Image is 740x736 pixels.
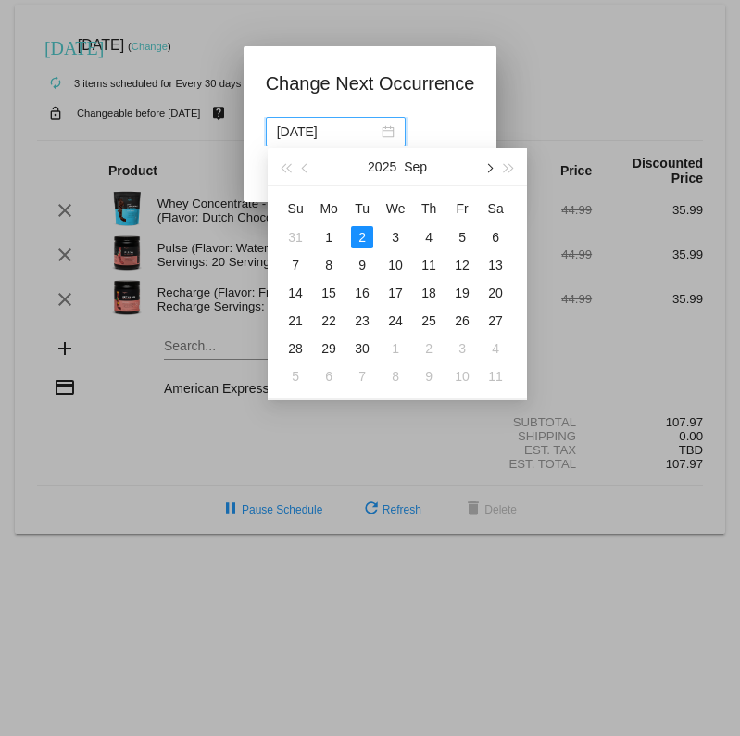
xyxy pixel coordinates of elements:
button: Previous month (PageUp) [296,148,317,185]
div: 7 [284,254,307,276]
div: 25 [418,310,440,332]
td: 9/12/2025 [445,251,479,279]
div: 29 [318,337,340,360]
td: 9/21/2025 [279,307,312,335]
td: 10/3/2025 [445,335,479,362]
td: 9/20/2025 [479,279,512,307]
td: 9/8/2025 [312,251,345,279]
div: 23 [351,310,373,332]
td: 10/2/2025 [412,335,445,362]
div: 10 [451,365,473,387]
td: 10/9/2025 [412,362,445,390]
div: 15 [318,282,340,304]
div: 31 [284,226,307,248]
td: 9/19/2025 [445,279,479,307]
div: 8 [384,365,407,387]
td: 9/3/2025 [379,223,412,251]
td: 9/7/2025 [279,251,312,279]
td: 9/9/2025 [345,251,379,279]
td: 9/24/2025 [379,307,412,335]
td: 9/16/2025 [345,279,379,307]
td: 9/6/2025 [479,223,512,251]
th: Mon [312,194,345,223]
div: 18 [418,282,440,304]
div: 1 [318,226,340,248]
td: 9/25/2025 [412,307,445,335]
div: 28 [284,337,307,360]
td: 10/8/2025 [379,362,412,390]
td: 10/4/2025 [479,335,512,362]
th: Tue [345,194,379,223]
td: 9/2/2025 [345,223,379,251]
td: 9/23/2025 [345,307,379,335]
div: 6 [318,365,340,387]
td: 10/7/2025 [345,362,379,390]
div: 2 [351,226,373,248]
h1: Change Next Occurrence [266,69,475,98]
td: 9/4/2025 [412,223,445,251]
td: 9/27/2025 [479,307,512,335]
div: 9 [418,365,440,387]
div: 26 [451,310,473,332]
div: 5 [451,226,473,248]
button: Last year (Control + left) [275,148,295,185]
th: Sat [479,194,512,223]
th: Thu [412,194,445,223]
div: 17 [384,282,407,304]
div: 8 [318,254,340,276]
div: 4 [418,226,440,248]
td: 9/14/2025 [279,279,312,307]
div: 4 [484,337,507,360]
td: 9/17/2025 [379,279,412,307]
td: 9/22/2025 [312,307,345,335]
td: 9/11/2025 [412,251,445,279]
td: 10/1/2025 [379,335,412,362]
div: 14 [284,282,307,304]
td: 10/11/2025 [479,362,512,390]
th: Sun [279,194,312,223]
td: 9/5/2025 [445,223,479,251]
div: 10 [384,254,407,276]
div: 13 [484,254,507,276]
div: 6 [484,226,507,248]
div: 19 [451,282,473,304]
div: 1 [384,337,407,360]
div: 16 [351,282,373,304]
div: 3 [451,337,473,360]
input: Select date [277,121,378,142]
div: 3 [384,226,407,248]
div: 2 [418,337,440,360]
div: 11 [484,365,507,387]
div: 20 [484,282,507,304]
td: 8/31/2025 [279,223,312,251]
td: 9/26/2025 [445,307,479,335]
td: 9/28/2025 [279,335,312,362]
button: 2025 [368,148,396,185]
td: 10/6/2025 [312,362,345,390]
div: 21 [284,310,307,332]
td: 9/1/2025 [312,223,345,251]
button: Update [266,158,347,191]
td: 9/15/2025 [312,279,345,307]
div: 30 [351,337,373,360]
td: 9/13/2025 [479,251,512,279]
button: Next year (Control + right) [499,148,520,185]
div: 27 [484,310,507,332]
button: Sep [404,148,427,185]
td: 9/29/2025 [312,335,345,362]
div: 11 [418,254,440,276]
th: Fri [445,194,479,223]
div: 5 [284,365,307,387]
td: 9/10/2025 [379,251,412,279]
td: 10/5/2025 [279,362,312,390]
div: 24 [384,310,407,332]
td: 9/30/2025 [345,335,379,362]
div: 22 [318,310,340,332]
td: 9/18/2025 [412,279,445,307]
th: Wed [379,194,412,223]
div: 7 [351,365,373,387]
div: 9 [351,254,373,276]
div: 12 [451,254,473,276]
td: 10/10/2025 [445,362,479,390]
button: Next month (PageDown) [478,148,498,185]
